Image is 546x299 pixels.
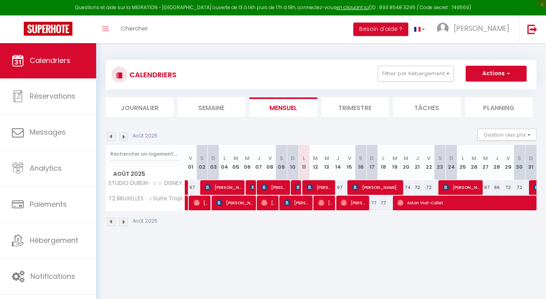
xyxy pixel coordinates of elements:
[465,97,533,117] li: Planning
[525,145,537,180] th: 31
[506,154,510,162] abbr: V
[284,195,311,210] span: [PERSON_NAME]
[514,180,525,195] div: 72
[253,145,264,180] th: 07
[321,97,389,117] li: Trimestre
[307,180,334,195] span: [PERSON_NAME]
[344,145,355,180] th: 15
[400,145,412,180] th: 20
[106,97,174,117] li: Journalier
[483,154,488,162] abbr: M
[310,145,321,180] th: 12
[502,180,514,195] div: 72
[353,23,408,36] button: Besoin d'aide ?
[446,145,457,180] th: 24
[295,180,299,195] span: [PERSON_NAME]
[196,145,208,180] th: 02
[242,145,253,180] th: 06
[449,154,453,162] abbr: D
[30,55,70,65] span: Calendriers
[466,66,527,82] button: Actions
[205,180,243,195] span: [PERSON_NAME]
[404,154,408,162] abbr: M
[216,195,254,210] span: [PERSON_NAME]
[298,145,310,180] th: 11
[200,154,204,162] abbr: S
[230,145,242,180] th: 05
[185,145,197,180] th: 01
[527,24,537,34] img: logout
[30,127,66,137] span: Messages
[189,154,192,162] abbr: V
[514,145,525,180] th: 30
[332,180,344,195] div: 67
[378,196,389,210] div: 77
[233,154,238,162] abbr: M
[468,145,480,180] th: 26
[478,129,537,141] button: Gestion des prix
[355,145,366,180] th: 16
[276,145,287,180] th: 09
[423,145,434,180] th: 22
[412,145,423,180] th: 21
[257,154,260,162] abbr: J
[366,196,378,210] div: 77
[224,154,226,162] abbr: L
[249,97,317,117] li: Mensuel
[382,154,385,162] abbr: L
[416,154,419,162] abbr: J
[318,195,334,210] span: [PERSON_NAME]
[127,66,176,84] h3: CALENDRIERS
[502,145,514,180] th: 29
[30,271,75,281] span: Notifications
[313,154,318,162] abbr: M
[341,195,368,210] span: [PERSON_NAME]
[529,154,533,162] abbr: D
[133,132,157,140] p: Août 2025
[370,154,374,162] abbr: D
[30,91,76,101] span: Réservations
[472,154,476,162] abbr: M
[457,145,468,180] th: 25
[193,195,209,210] span: [PERSON_NAME]
[110,147,180,161] input: Rechercher un logement...
[250,180,254,195] span: [PERSON_NAME]
[291,154,295,162] abbr: D
[454,23,509,33] span: [PERSON_NAME]
[423,180,434,195] div: 72
[280,154,283,162] abbr: S
[336,4,369,11] a: en cliquant ici
[443,180,481,195] span: [PERSON_NAME]
[378,66,454,82] button: Filtrer par hébergement
[427,154,430,162] abbr: V
[261,195,277,210] span: [PERSON_NAME]
[107,196,186,202] span: T2 BRUXELLES · ☆Suite Tropical ★Disneyland 9 min. ★Parking★5pers.
[495,154,499,162] abbr: J
[348,154,351,162] abbr: V
[30,199,67,209] span: Paiements
[178,97,246,117] li: Semaine
[359,154,362,162] abbr: S
[245,154,250,162] abbr: M
[133,217,157,225] p: Août 2025
[321,145,332,180] th: 13
[378,145,389,180] th: 18
[208,145,219,180] th: 03
[393,97,461,117] li: Tâches
[480,180,491,195] div: 67
[115,15,154,43] a: Chercher
[219,145,230,180] th: 04
[438,154,442,162] abbr: S
[30,163,62,173] span: Analytics
[185,180,197,195] div: 67
[437,23,449,34] img: ...
[107,180,186,186] span: STUDIO DUBLIN · ☆☆ DISNEYLAND 5min ★Parking ★Netflix ★Wifi ★Métro
[287,145,298,180] th: 10
[352,180,402,195] span: [PERSON_NAME]
[264,145,276,180] th: 08
[332,145,344,180] th: 14
[121,24,148,32] span: Chercher
[431,15,519,43] a: ... [PERSON_NAME]
[324,154,329,162] abbr: M
[392,154,397,162] abbr: M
